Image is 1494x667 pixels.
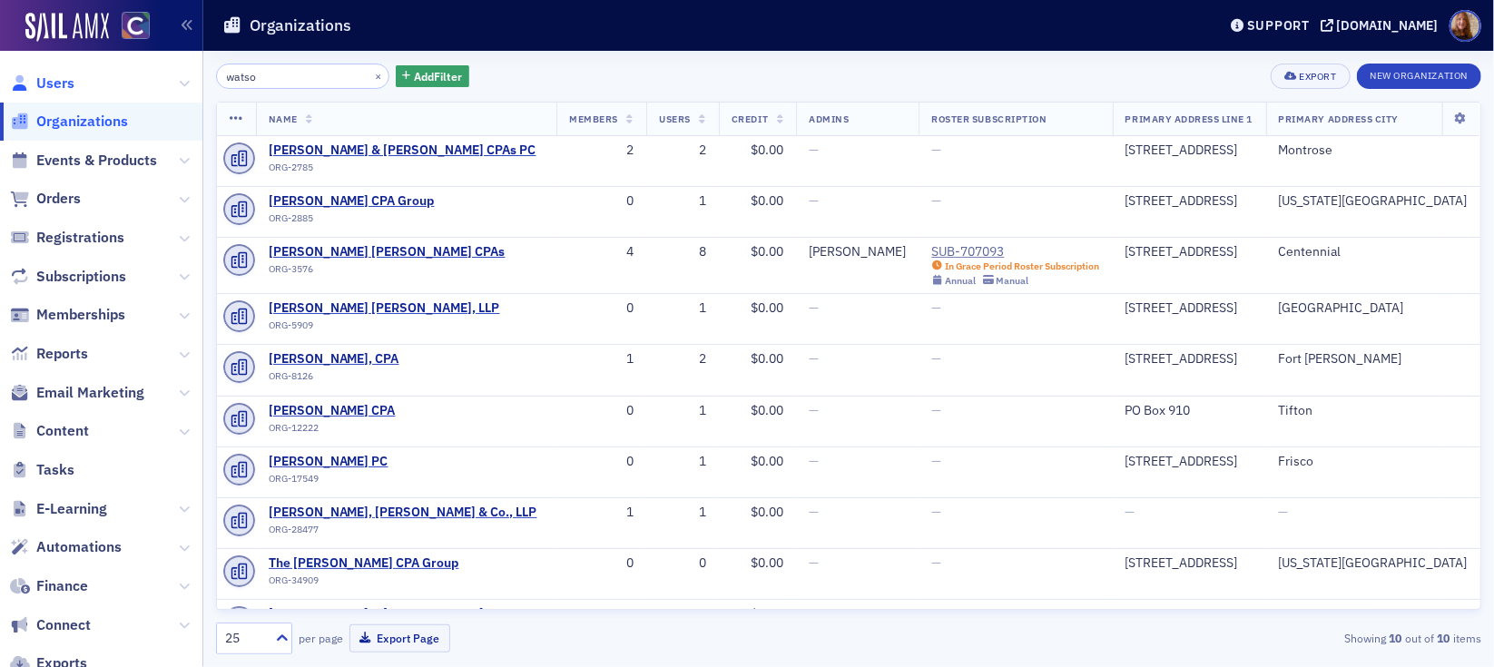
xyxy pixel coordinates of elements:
div: [DOMAIN_NAME] [1337,17,1439,34]
span: — [809,453,819,469]
a: Finance [10,576,88,596]
div: ORG-17549 [269,473,434,491]
span: $0.00 [751,453,783,469]
span: Users [659,113,691,125]
a: [PERSON_NAME] [PERSON_NAME] CPAs [269,244,506,260]
span: — [809,504,819,520]
div: 0 [569,606,634,623]
div: PO Box 910 [1125,403,1253,419]
div: Annual [945,275,976,287]
span: — [809,554,819,571]
span: — [1279,605,1289,622]
span: Yanari Watson McGaughey PC [269,454,434,470]
a: Users [10,74,74,93]
span: $0.00 [751,142,783,158]
div: 1 [659,403,706,419]
div: 1 [569,351,634,368]
div: 0 [569,403,634,419]
div: Fort [PERSON_NAME] [1279,351,1468,368]
a: [PERSON_NAME] [809,244,906,260]
a: Reports [10,344,88,364]
span: Tasks [36,460,74,480]
h1: Organizations [250,15,351,36]
div: [STREET_ADDRESS] [1125,555,1253,572]
a: The [PERSON_NAME] CPA Group [269,555,459,572]
strong: 10 [1386,630,1405,646]
div: [STREET_ADDRESS] [1125,244,1253,260]
div: ORG-8126 [269,370,434,388]
span: $0.00 [751,243,783,260]
a: Content [10,421,89,441]
a: SUB-707093 [931,244,1099,260]
div: [GEOGRAPHIC_DATA] [1279,300,1468,317]
span: — [931,192,941,209]
span: $0.00 [751,192,783,209]
span: $0.00 [751,504,783,520]
span: Campbell & Watson CPAs PC [269,142,536,159]
a: [PERSON_NAME] CPA [269,403,434,419]
span: Watson, Mickey J CPA [269,403,434,419]
span: — [931,142,941,158]
div: [STREET_ADDRESS] [1125,300,1253,317]
span: Roster Subscription [931,113,1047,125]
div: ORG-5909 [269,319,500,338]
div: Tifton [1279,403,1468,419]
div: 1 [659,300,706,317]
div: 2 [659,142,706,159]
span: Deborah Jorisch Watson, CPA [269,351,434,368]
span: — [931,605,941,622]
span: The Watson CPA Group [269,555,459,572]
span: Watson Coon Ryan CPAs [269,244,506,260]
a: E-Learning [10,499,107,519]
label: per page [299,630,343,646]
span: Subscriptions [36,267,126,287]
span: $0.00 [751,299,783,316]
div: 2 [569,142,634,159]
div: Showing out of items [1072,630,1481,646]
span: — [931,453,941,469]
div: 0 [569,193,634,210]
div: 1 [569,505,634,521]
div: 2 [659,351,706,368]
span: Content [36,421,89,441]
span: Email Marketing [36,383,144,403]
button: Export [1271,64,1350,89]
a: Tasks [10,460,74,480]
span: $0.00 [751,554,783,571]
div: 0 [569,300,634,317]
a: [PERSON_NAME] & [PERSON_NAME], CPAs LLC [269,606,544,623]
div: [STREET_ADDRESS] [1125,351,1253,368]
a: [PERSON_NAME], [PERSON_NAME] & Co., LLP [269,505,537,521]
div: ORG-12222 [269,422,434,440]
div: ORG-2885 [269,212,435,231]
div: 1 [659,505,706,521]
div: Frisco [1279,454,1468,470]
span: Profile [1450,10,1481,42]
div: Montrose [1279,142,1468,159]
div: 0 [569,454,634,470]
span: Events & Products [36,151,157,171]
span: Registrations [36,228,124,248]
div: [STREET_ADDRESS] [1125,454,1253,470]
div: [US_STATE][GEOGRAPHIC_DATA] [1279,193,1468,210]
span: — [931,504,941,520]
img: SailAMX [122,12,150,40]
span: Connect [36,615,91,635]
span: Admins [809,113,849,125]
div: ORG-2785 [269,162,536,180]
a: [PERSON_NAME] PC [269,454,434,470]
span: — [931,350,941,367]
span: Smith, Watson & Co., LLP [269,505,537,521]
button: New Organization [1357,64,1481,89]
div: ORG-34909 [269,574,459,593]
button: AddFilter [396,65,470,88]
a: Events & Products [10,151,157,171]
span: — [809,142,819,158]
img: SailAMX [25,13,109,42]
span: Automations [36,537,122,557]
a: New Organization [1357,66,1481,83]
div: [STREET_ADDRESS] [1125,142,1253,159]
a: Email Marketing [10,383,144,403]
